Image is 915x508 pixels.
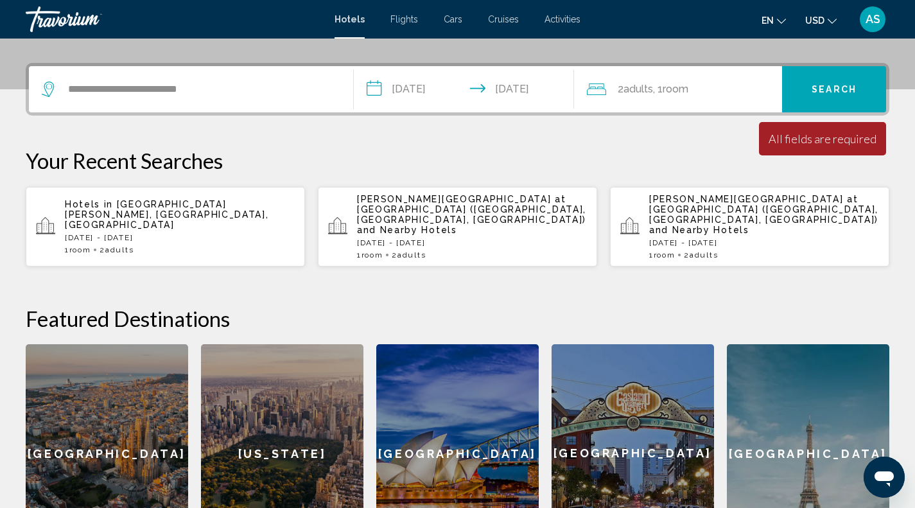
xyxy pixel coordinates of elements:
span: and Nearby Hotels [649,225,749,235]
a: Activities [545,14,580,24]
p: [DATE] - [DATE] [65,233,295,242]
span: and Nearby Hotels [357,225,457,235]
button: [PERSON_NAME][GEOGRAPHIC_DATA] at [GEOGRAPHIC_DATA] ([GEOGRAPHIC_DATA], [GEOGRAPHIC_DATA], [GEOGR... [610,186,889,267]
a: Travorium [26,6,322,32]
a: Hotels [335,14,365,24]
span: Search [812,85,857,95]
div: All fields are required [769,132,876,146]
button: Change currency [805,11,837,30]
button: User Menu [856,6,889,33]
span: 1 [357,250,383,259]
button: Change language [762,11,786,30]
span: Adults [397,250,426,259]
span: Room [362,250,383,259]
span: Adults [623,83,653,95]
span: 1 [65,245,91,254]
span: 2 [392,250,426,259]
button: Search [782,66,886,112]
span: 2 [618,80,653,98]
span: Room [654,250,675,259]
span: AS [866,13,880,26]
a: Cruises [488,14,519,24]
span: Hotels in [65,199,113,209]
div: Search widget [29,66,886,112]
a: Flights [390,14,418,24]
iframe: Button to launch messaging window [864,457,905,498]
span: USD [805,15,824,26]
h2: Featured Destinations [26,306,889,331]
button: [PERSON_NAME][GEOGRAPHIC_DATA] at [GEOGRAPHIC_DATA] ([GEOGRAPHIC_DATA], [GEOGRAPHIC_DATA], [GEOGR... [318,186,597,267]
p: [DATE] - [DATE] [357,238,587,247]
span: Adults [690,250,718,259]
button: Check-in date: Sep 26, 2025 Check-out date: Sep 28, 2025 [354,66,575,112]
span: 2 [684,250,718,259]
span: [GEOGRAPHIC_DATA][PERSON_NAME], [GEOGRAPHIC_DATA], [GEOGRAPHIC_DATA] [65,199,268,230]
span: , 1 [653,80,688,98]
span: Room [663,83,688,95]
span: [PERSON_NAME][GEOGRAPHIC_DATA] at [GEOGRAPHIC_DATA] ([GEOGRAPHIC_DATA], [GEOGRAPHIC_DATA], [GEOGR... [649,194,878,225]
a: Cars [444,14,462,24]
span: Room [69,245,91,254]
p: [DATE] - [DATE] [649,238,879,247]
span: 1 [649,250,675,259]
span: 2 [100,245,134,254]
button: Travelers: 2 adults, 0 children [574,66,782,112]
span: Adults [105,245,134,254]
span: [PERSON_NAME][GEOGRAPHIC_DATA] at [GEOGRAPHIC_DATA] ([GEOGRAPHIC_DATA], [GEOGRAPHIC_DATA], [GEOGR... [357,194,586,225]
button: Hotels in [GEOGRAPHIC_DATA][PERSON_NAME], [GEOGRAPHIC_DATA], [GEOGRAPHIC_DATA][DATE] - [DATE]1Roo... [26,186,305,267]
p: Your Recent Searches [26,148,889,173]
span: en [762,15,774,26]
